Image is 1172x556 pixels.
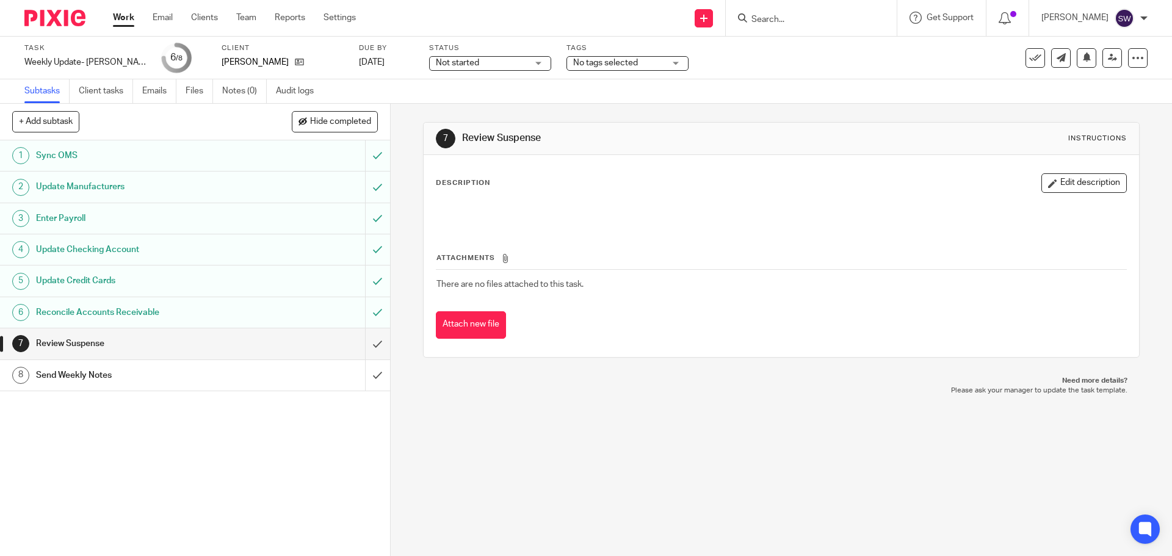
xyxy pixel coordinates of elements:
[36,178,247,196] h1: Update Manufacturers
[222,79,267,103] a: Notes (0)
[566,43,689,53] label: Tags
[1115,9,1134,28] img: svg%3E
[292,111,378,132] button: Hide completed
[222,56,289,68] p: [PERSON_NAME]
[1068,134,1127,143] div: Instructions
[24,43,146,53] label: Task
[436,178,490,188] p: Description
[462,132,808,145] h1: Review Suspense
[324,12,356,24] a: Settings
[359,58,385,67] span: [DATE]
[12,335,29,352] div: 7
[36,272,247,290] h1: Update Credit Cards
[359,43,414,53] label: Due by
[79,79,133,103] a: Client tasks
[436,255,495,261] span: Attachments
[12,147,29,164] div: 1
[275,12,305,24] a: Reports
[170,51,183,65] div: 6
[573,59,638,67] span: No tags selected
[436,280,584,289] span: There are no files attached to this task.
[436,311,506,339] button: Attach new file
[222,43,344,53] label: Client
[436,59,479,67] span: Not started
[436,129,455,148] div: 7
[176,55,183,62] small: /8
[153,12,173,24] a: Email
[12,241,29,258] div: 4
[36,334,247,353] h1: Review Suspense
[191,12,218,24] a: Clients
[12,210,29,227] div: 3
[310,117,371,127] span: Hide completed
[236,12,256,24] a: Team
[435,386,1127,395] p: Please ask your manager to update the task template.
[12,179,29,196] div: 2
[12,111,79,132] button: + Add subtask
[429,43,551,53] label: Status
[24,56,146,68] div: Weekly Update- [PERSON_NAME]
[113,12,134,24] a: Work
[12,367,29,384] div: 8
[12,304,29,321] div: 6
[36,146,247,165] h1: Sync OMS
[435,376,1127,386] p: Need more details?
[142,79,176,103] a: Emails
[24,10,85,26] img: Pixie
[1041,173,1127,193] button: Edit description
[36,366,247,385] h1: Send Weekly Notes
[1052,32,1114,45] p: Task completed.
[36,240,247,259] h1: Update Checking Account
[24,56,146,68] div: Weekly Update- Cantera-Moore
[36,303,247,322] h1: Reconcile Accounts Receivable
[36,209,247,228] h1: Enter Payroll
[12,273,29,290] div: 5
[186,79,213,103] a: Files
[24,79,70,103] a: Subtasks
[276,79,323,103] a: Audit logs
